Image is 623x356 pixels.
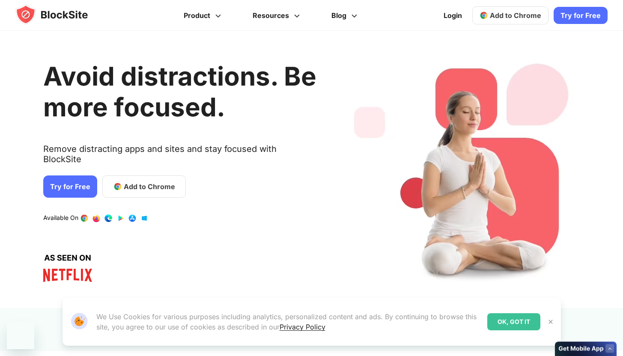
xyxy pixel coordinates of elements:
h1: Avoid distractions. Be more focused. [43,61,316,122]
span: Add to Chrome [490,11,541,20]
text: Remove distracting apps and sites and stay focused with BlockSite [43,144,316,171]
a: Try for Free [43,175,97,198]
img: blocksite-icon.5d769676.svg [15,4,104,25]
a: Add to Chrome [102,175,186,198]
a: Add to Chrome [472,6,548,24]
button: Close [545,316,556,327]
text: Available On [43,214,78,222]
div: OK, GOT IT [487,313,540,330]
span: Add to Chrome [124,181,175,192]
a: Try for Free [554,7,608,24]
a: Privacy Policy [280,323,325,331]
a: Login [438,5,467,26]
img: Close [547,318,554,325]
img: chrome-icon.svg [480,11,488,20]
iframe: Nút để khởi chạy cửa sổ nhắn tin [7,322,34,349]
p: We Use Cookies for various purposes including analytics, personalized content and ads. By continu... [96,311,480,332]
